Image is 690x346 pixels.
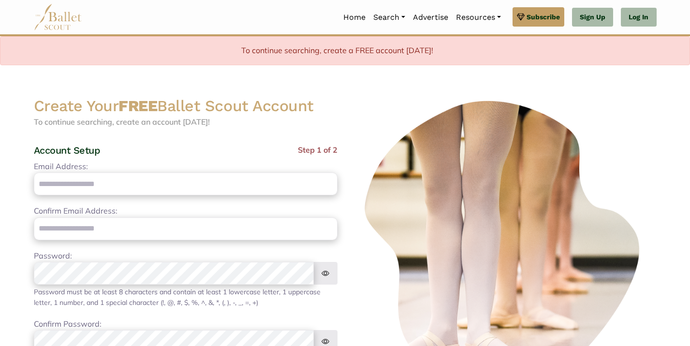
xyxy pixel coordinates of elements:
strong: FREE [118,97,157,115]
label: Confirm Password: [34,318,102,331]
span: To continue searching, create an account [DATE]! [34,117,210,127]
label: Confirm Email Address: [34,205,117,217]
div: Password must be at least 8 characters and contain at least 1 lowercase letter, 1 uppercase lette... [34,287,338,308]
img: gem.svg [517,12,525,22]
a: Advertise [409,7,452,28]
a: Home [339,7,369,28]
a: Sign Up [572,8,613,27]
a: Log In [621,8,656,27]
a: Search [369,7,409,28]
span: Step 1 of 2 [298,144,338,160]
h4: Account Setup [34,144,101,157]
a: Resources [452,7,505,28]
span: Subscribe [527,12,560,22]
label: Email Address: [34,160,88,173]
a: Subscribe [513,7,564,27]
h2: Create Your Ballet Scout Account [34,96,338,116]
label: Password: [34,250,72,262]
